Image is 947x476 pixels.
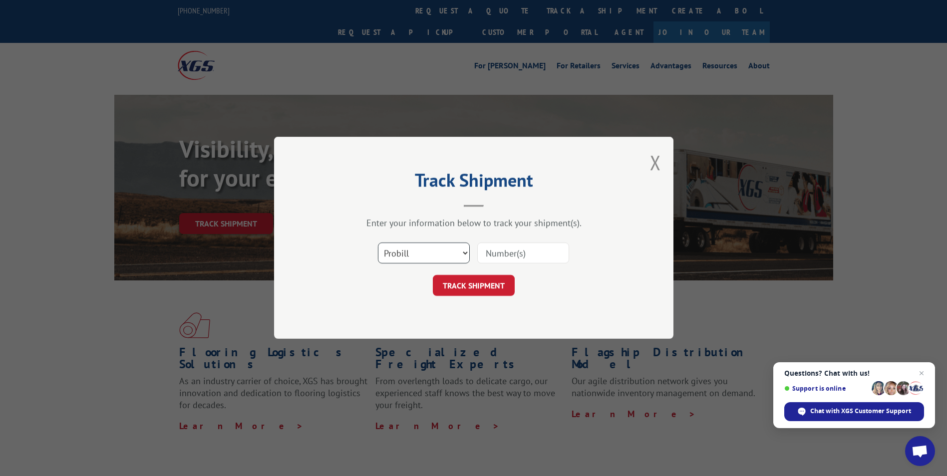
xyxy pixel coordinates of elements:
button: TRACK SHIPMENT [433,275,515,296]
div: Open chat [905,436,935,466]
div: Enter your information below to track your shipment(s). [324,218,624,229]
button: Close modal [650,149,661,176]
span: Chat with XGS Customer Support [810,407,911,416]
span: Questions? Chat with us! [784,369,924,377]
h2: Track Shipment [324,173,624,192]
div: Chat with XGS Customer Support [784,402,924,421]
input: Number(s) [477,243,569,264]
span: Close chat [916,367,928,379]
span: Support is online [784,385,868,392]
